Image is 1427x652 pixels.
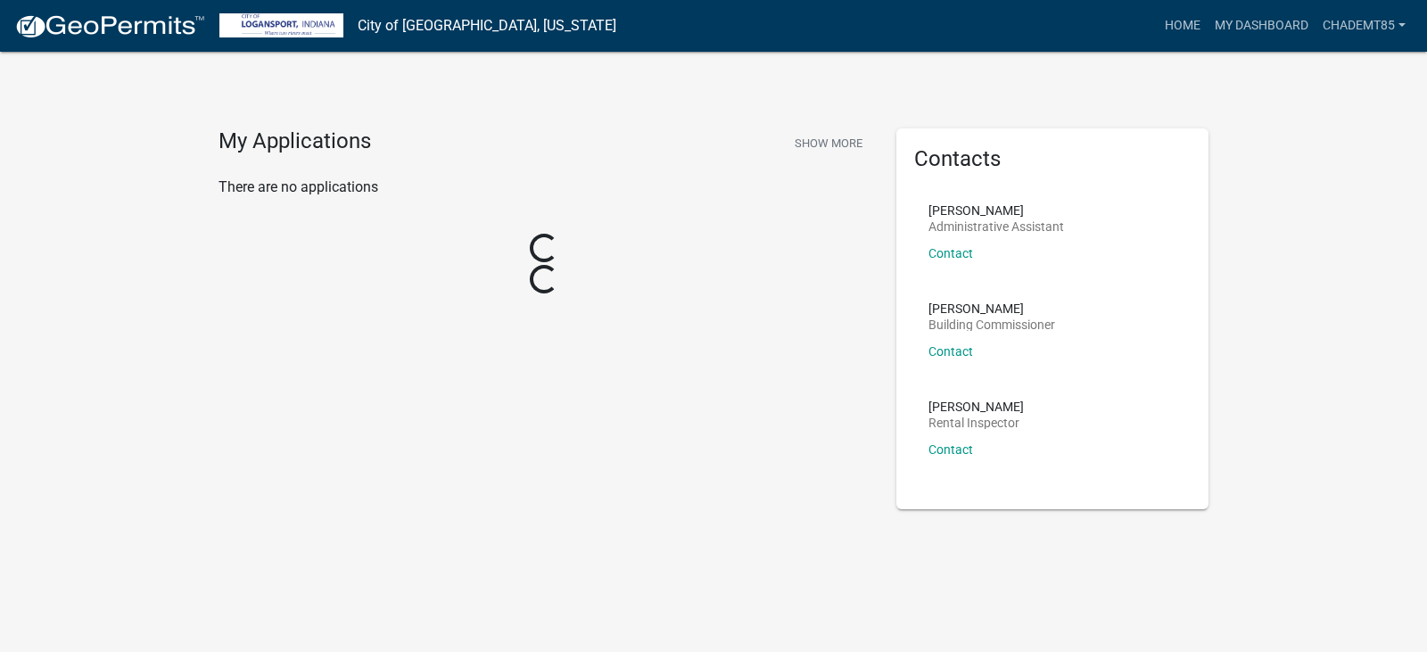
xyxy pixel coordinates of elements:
[928,417,1024,429] p: Rental Inspector
[219,13,343,37] img: City of Logansport, Indiana
[358,11,616,41] a: City of [GEOGRAPHIC_DATA], [US_STATE]
[788,128,870,158] button: Show More
[928,318,1055,331] p: Building Commissioner
[928,442,973,457] a: Contact
[928,204,1064,217] p: [PERSON_NAME]
[1158,9,1208,43] a: Home
[928,246,973,260] a: Contact
[219,128,371,155] h4: My Applications
[928,400,1024,413] p: [PERSON_NAME]
[928,302,1055,315] p: [PERSON_NAME]
[219,177,870,198] p: There are no applications
[914,146,1191,172] h5: Contacts
[1316,9,1413,43] a: Chademt85
[1208,9,1316,43] a: My Dashboard
[928,344,973,359] a: Contact
[928,220,1064,233] p: Administrative Assistant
